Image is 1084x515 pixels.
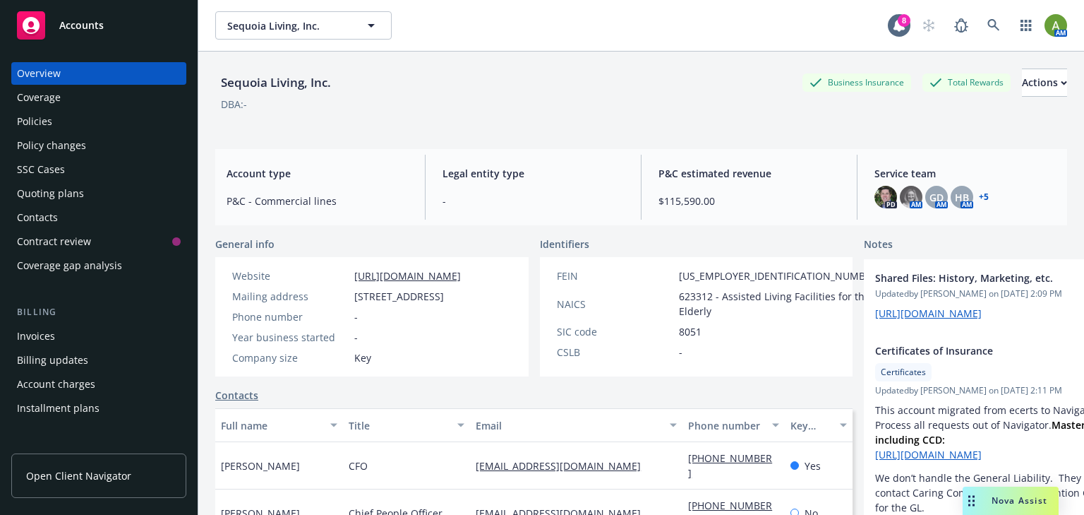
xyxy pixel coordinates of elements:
[17,110,52,133] div: Policies
[1022,69,1067,96] div: Actions
[11,62,186,85] a: Overview
[679,289,881,319] span: 623312 - Assisted Living Facilities for the Elderly
[11,325,186,348] a: Invoices
[874,166,1056,181] span: Service team
[476,459,652,473] a: [EMAIL_ADDRESS][DOMAIN_NAME]
[17,230,91,253] div: Contract review
[947,11,975,40] a: Report a Bug
[17,349,88,372] div: Billing updates
[1022,69,1067,97] button: Actions
[354,309,358,324] span: -
[540,237,589,251] span: Identifiers
[1012,11,1040,40] a: Switch app
[915,11,943,40] a: Start snowing
[11,182,186,205] a: Quoting plans
[221,418,322,433] div: Full name
[349,458,368,473] span: CFO
[864,237,893,254] span: Notes
[17,62,61,85] div: Overview
[881,366,926,379] span: Certificates
[679,345,682,360] span: -
[215,73,337,92] div: Sequoia Living, Inc.
[232,330,349,345] div: Year business started
[11,254,186,277] a: Coverage gap analysis
[354,289,444,304] span: [STREET_ADDRESS]
[349,418,450,433] div: Title
[900,186,922,208] img: photo
[17,325,55,348] div: Invoices
[11,349,186,372] a: Billing updates
[354,350,371,365] span: Key
[679,268,881,283] span: [US_EMPLOYER_IDENTIFICATION_NUMBER]
[557,324,673,339] div: SIC code
[11,230,186,253] a: Contract review
[232,289,349,304] div: Mailing address
[17,373,95,396] div: Account charges
[980,11,1008,40] a: Search
[992,495,1047,507] span: Nova Assist
[785,408,853,442] button: Key contact
[790,418,831,433] div: Key contact
[802,73,911,91] div: Business Insurance
[963,487,1059,515] button: Nova Assist
[874,186,897,208] img: photo
[232,268,349,283] div: Website
[470,408,682,442] button: Email
[59,20,104,31] span: Accounts
[11,206,186,229] a: Contacts
[17,86,61,109] div: Coverage
[658,166,840,181] span: P&C estimated revenue
[875,271,1084,285] span: Shared Files: History, Marketing, etc.
[17,182,84,205] div: Quoting plans
[227,194,408,208] span: P&C - Commercial lines
[875,343,1084,358] span: Certificates of Insurance
[354,269,461,283] a: [URL][DOMAIN_NAME]
[679,324,701,339] span: 8051
[11,158,186,181] a: SSC Cases
[215,11,392,40] button: Sequoia Living, Inc.
[875,448,982,461] a: [URL][DOMAIN_NAME]
[979,193,989,201] a: +5
[682,408,784,442] button: Phone number
[557,345,673,360] div: CSLB
[17,254,122,277] div: Coverage gap analysis
[221,97,247,112] div: DBA: -
[805,458,821,473] span: Yes
[11,86,186,109] a: Coverage
[11,6,186,45] a: Accounts
[929,190,944,205] span: GD
[963,487,980,515] div: Drag to move
[688,418,763,433] div: Phone number
[17,134,86,157] div: Policy changes
[227,166,408,181] span: Account type
[232,309,349,324] div: Phone number
[354,330,358,345] span: -
[11,305,186,319] div: Billing
[688,451,772,480] a: [PHONE_NUMBER]
[11,397,186,420] a: Installment plans
[11,373,186,396] a: Account charges
[658,194,840,208] span: $115,590.00
[215,237,275,251] span: General info
[232,350,349,365] div: Company size
[898,14,910,27] div: 8
[11,134,186,157] a: Policy changes
[17,158,65,181] div: SSC Cases
[215,388,258,403] a: Contacts
[922,73,1011,91] div: Total Rewards
[955,190,969,205] span: HB
[215,408,343,442] button: Full name
[221,458,300,473] span: [PERSON_NAME]
[17,397,100,420] div: Installment plans
[476,418,661,433] div: Email
[442,194,624,208] span: -
[1044,14,1067,37] img: photo
[11,110,186,133] a: Policies
[227,18,349,33] span: Sequoia Living, Inc.
[343,408,471,442] button: Title
[17,206,58,229] div: Contacts
[875,307,982,320] a: [URL][DOMAIN_NAME]
[557,268,673,283] div: FEIN
[557,297,673,312] div: NAICS
[442,166,624,181] span: Legal entity type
